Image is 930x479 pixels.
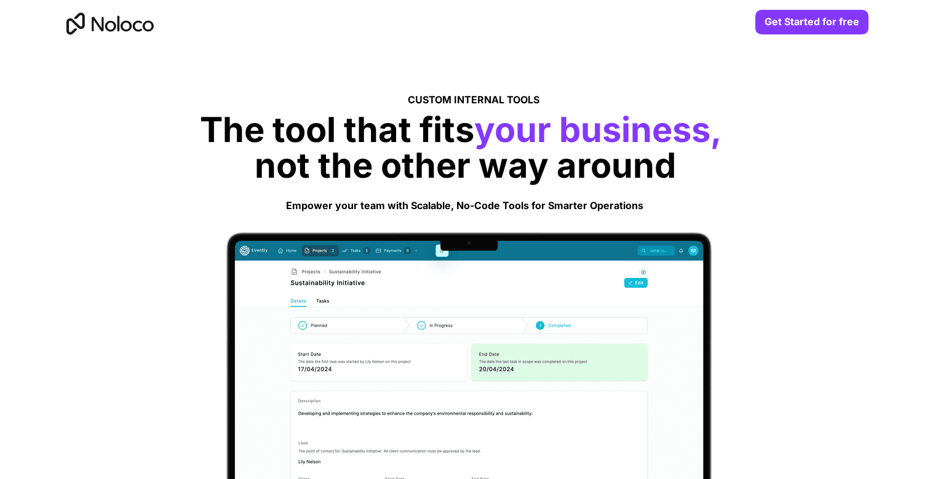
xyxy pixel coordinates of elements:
[765,15,859,28] strong: Get Started for free
[755,10,868,34] a: Get Started for free
[200,109,474,151] span: The tool that fits
[255,144,676,186] span: not the other way around
[408,93,539,106] span: CUSTOM INTERNAL TOOLS
[474,109,722,151] span: your business,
